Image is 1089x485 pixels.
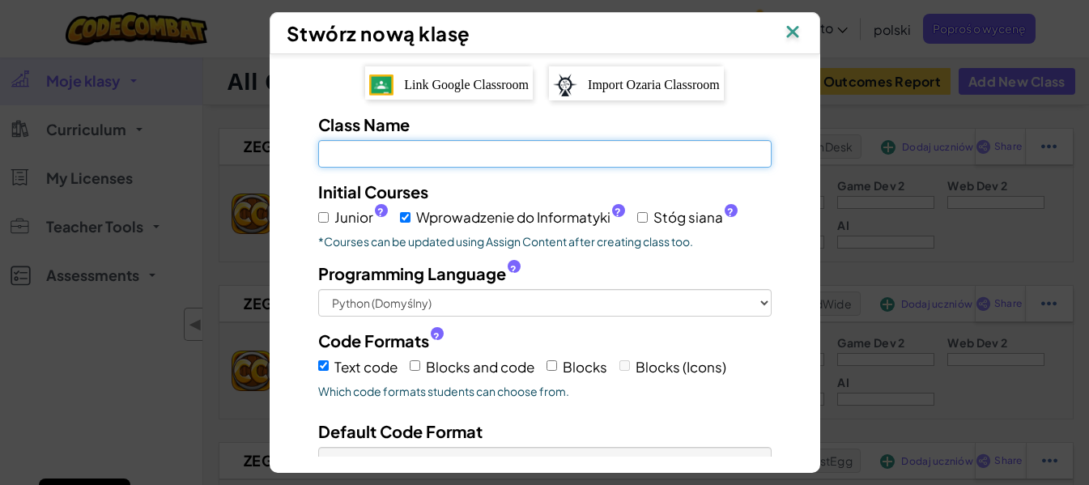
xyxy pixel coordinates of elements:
[433,330,440,343] span: ?
[318,360,329,371] input: Text code
[334,206,388,229] span: Junior
[410,360,420,371] input: Blocks and code
[318,262,506,285] span: Programming Language
[318,233,772,249] p: *Courses can be updated using Assign Content after creating class too.
[727,206,734,219] span: ?
[563,358,607,376] span: Blocks
[553,74,577,96] img: ozaria-logo.png
[619,360,630,371] input: Blocks (Icons)
[547,360,557,371] input: Blocks
[653,206,738,229] span: Stóg siana
[377,206,384,219] span: ?
[636,358,726,376] span: Blocks (Icons)
[369,74,393,96] img: IconGoogleClassroom.svg
[334,358,398,376] span: Text code
[404,78,529,91] span: Link Google Classroom
[318,212,329,223] input: Junior?
[416,206,625,229] span: Wprowadzenie do Informatyki
[400,212,411,223] input: Wprowadzenie do Informatyki?
[426,358,534,376] span: Blocks and code
[510,263,517,276] span: ?
[615,206,621,219] span: ?
[318,421,483,441] span: Default Code Format
[637,212,648,223] input: Stóg siana?
[318,114,410,134] span: Class Name
[782,21,803,45] img: IconClose.svg
[318,180,428,203] label: Initial Courses
[318,383,772,399] span: Which code formats students can choose from.
[287,21,471,45] span: Stwórz nową klasę
[318,329,429,352] span: Code Formats
[588,78,720,91] span: Import Ozaria Classroom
